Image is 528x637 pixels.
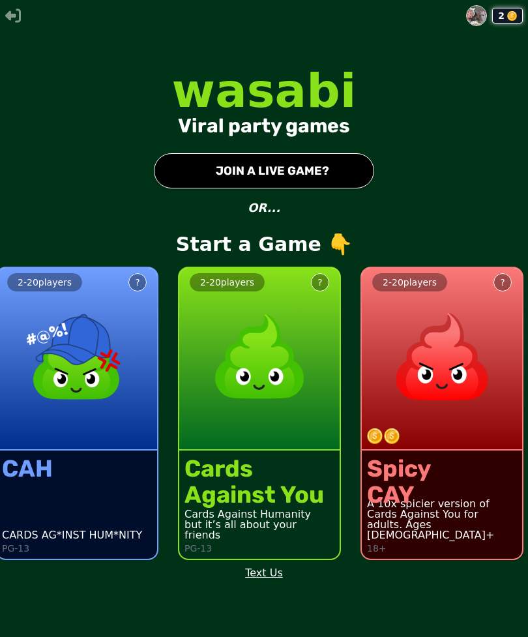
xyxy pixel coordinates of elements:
[2,456,53,482] div: CAH
[248,199,280,217] p: OR...
[184,520,334,541] div: but it’s all about your friends
[184,509,334,520] div: Cards Against Humanity
[178,114,350,138] div: Viral party games
[492,8,523,23] div: 2
[367,499,517,541] div: A 10x spicier version of Cards Against You for adults. Ages [DEMOGRAPHIC_DATA]+
[2,530,142,541] div: CARDS AG*INST HUM*NITY
[200,277,254,288] span: 2 - 20 players
[311,273,329,291] button: ?
[202,299,317,414] img: product image
[367,543,387,554] p: 18+
[128,273,147,291] button: ?
[500,276,505,289] div: ?
[493,273,512,291] button: ?
[184,543,212,554] p: PG-13
[466,5,523,26] button: Profile2coin
[135,276,139,289] div: ?
[367,482,431,508] div: CAY
[317,276,322,289] div: ?
[20,299,134,414] img: product image
[467,6,486,25] img: Profile
[172,67,357,114] div: wasabi
[385,299,499,414] img: product image
[367,456,431,482] div: Spicy
[384,428,400,444] img: token
[507,11,517,21] img: coin
[184,482,324,508] div: Against You
[184,456,324,482] div: Cards
[154,153,374,188] button: JOIN A LIVE GAME?
[176,233,352,256] p: Start a Game 👇
[18,277,72,288] span: 2 - 20 players
[383,277,437,288] span: 2 - 20 players
[245,565,283,581] a: Text Us
[367,428,383,444] img: token
[2,543,29,554] p: PG-13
